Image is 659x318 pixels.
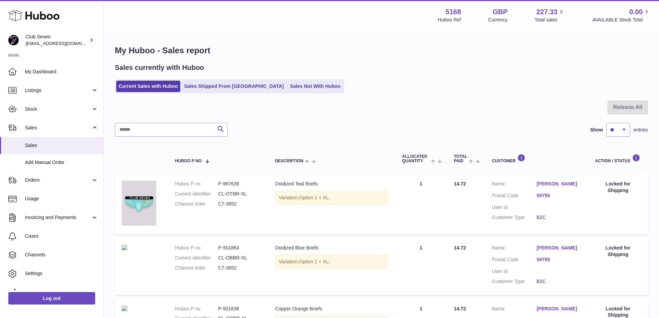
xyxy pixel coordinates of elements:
[595,181,641,194] div: Locked for Shipping
[536,7,557,17] span: 227.33
[592,17,651,23] span: AVAILABLE Stock Total
[25,289,98,296] span: Returns
[275,306,388,312] div: Copper Orange Briefs
[592,7,651,23] a: 0.00 AVAILABLE Stock Total
[492,181,537,189] dt: Name
[115,63,204,72] h2: Sales currently with Huboo
[454,181,466,187] span: 14.72
[492,268,537,275] dt: User Id
[275,191,388,205] div: Variation:
[629,7,643,17] span: 0.00
[537,192,581,199] a: 59755
[534,17,565,23] span: Total sales
[25,196,98,202] span: Usage
[454,245,466,251] span: 14.72
[633,127,648,133] span: entries
[534,7,565,23] a: 227.33 Total sales
[275,255,388,269] div: Variation:
[25,177,91,183] span: Orders
[492,204,537,211] dt: User Id
[402,154,429,163] span: ALLOCATED Quantity
[218,191,261,197] dd: CL-OTBR-XL
[493,7,507,17] strong: GBP
[537,214,581,221] dd: B2C
[218,306,261,312] dd: P-501838
[395,174,447,234] td: 1
[492,306,537,314] dt: Name
[175,159,202,163] span: Huboo P no
[275,245,388,251] div: Oxidized Blue Briefs
[25,142,98,149] span: Sales
[25,233,98,239] span: Cases
[595,245,641,258] div: Locked for Shipping
[122,245,127,250] img: IMG_6635.jpg
[446,7,461,17] strong: 5168
[25,159,98,166] span: Add Manual Order
[115,45,648,56] h1: My Huboo - Sales report
[492,214,537,221] dt: Customer Type
[590,127,603,133] label: Show
[537,245,581,251] a: [PERSON_NAME]
[175,181,218,187] dt: Huboo P no
[299,259,330,264] span: Option 1 = XL;
[26,40,102,46] span: [EMAIL_ADDRESS][DOMAIN_NAME]
[25,270,98,277] span: Settings
[175,265,218,271] dt: Channel order
[218,245,261,251] dd: P-501864
[122,306,127,311] img: IMG_6630.jpg
[218,255,261,261] dd: CL-OBBR-XL
[492,256,537,265] dt: Postal Code
[492,278,537,285] dt: Customer Type
[287,81,343,92] a: Sales Not With Huboo
[122,181,156,226] img: OxidizedTealBriefs.jpg
[25,214,91,221] span: Invoicing and Payments
[25,106,91,112] span: Stock
[488,17,508,23] div: Currency
[537,278,581,285] dd: B2C
[492,154,581,163] div: Customer
[175,201,218,207] dt: Channel order
[275,181,388,187] div: Oxidized Teal Briefs
[25,87,91,94] span: Listings
[8,292,95,305] a: Log out
[454,154,467,163] span: Total paid
[595,154,641,163] div: Action / Status
[175,255,218,261] dt: Current identifier
[438,17,461,23] div: Huboo Ref
[25,69,98,75] span: My Dashboard
[175,191,218,197] dt: Current identifier
[537,181,581,187] a: [PERSON_NAME]
[299,195,330,200] span: Option 1 = XL;
[275,159,303,163] span: Description
[25,252,98,258] span: Channels
[26,34,88,47] div: Club Seven
[116,81,180,92] a: Current Sales with Huboo
[218,181,261,187] dd: P-967639
[492,192,537,201] dt: Postal Code
[218,265,261,271] dd: C7-3852
[537,256,581,263] a: 59755
[492,245,537,253] dt: Name
[175,245,218,251] dt: Huboo P no
[175,306,218,312] dt: Huboo P no
[25,125,91,131] span: Sales
[454,306,466,311] span: 14.72
[182,81,286,92] a: Sales Shipped From [GEOGRAPHIC_DATA]
[218,201,261,207] dd: C7-3852
[8,35,19,45] img: info@wearclubseven.com
[395,238,447,295] td: 1
[537,306,581,312] a: [PERSON_NAME]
